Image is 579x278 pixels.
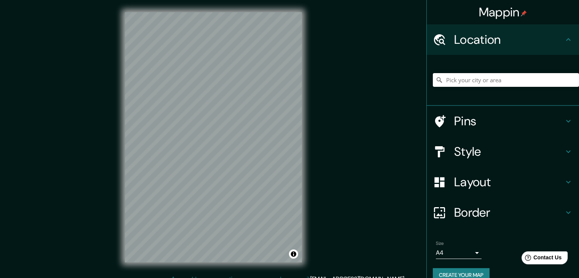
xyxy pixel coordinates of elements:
div: Pins [427,106,579,136]
div: Border [427,197,579,228]
div: Location [427,24,579,55]
h4: Layout [454,174,564,190]
h4: Pins [454,113,564,129]
h4: Mappin [479,5,527,20]
h4: Location [454,32,564,47]
button: Toggle attribution [289,249,298,259]
img: pin-icon.png [521,10,527,16]
label: Size [436,240,444,247]
iframe: Help widget launcher [511,248,571,270]
h4: Style [454,144,564,159]
div: Layout [427,167,579,197]
input: Pick your city or area [433,73,579,87]
canvas: Map [125,12,302,262]
div: A4 [436,247,482,259]
h4: Border [454,205,564,220]
div: Style [427,136,579,167]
